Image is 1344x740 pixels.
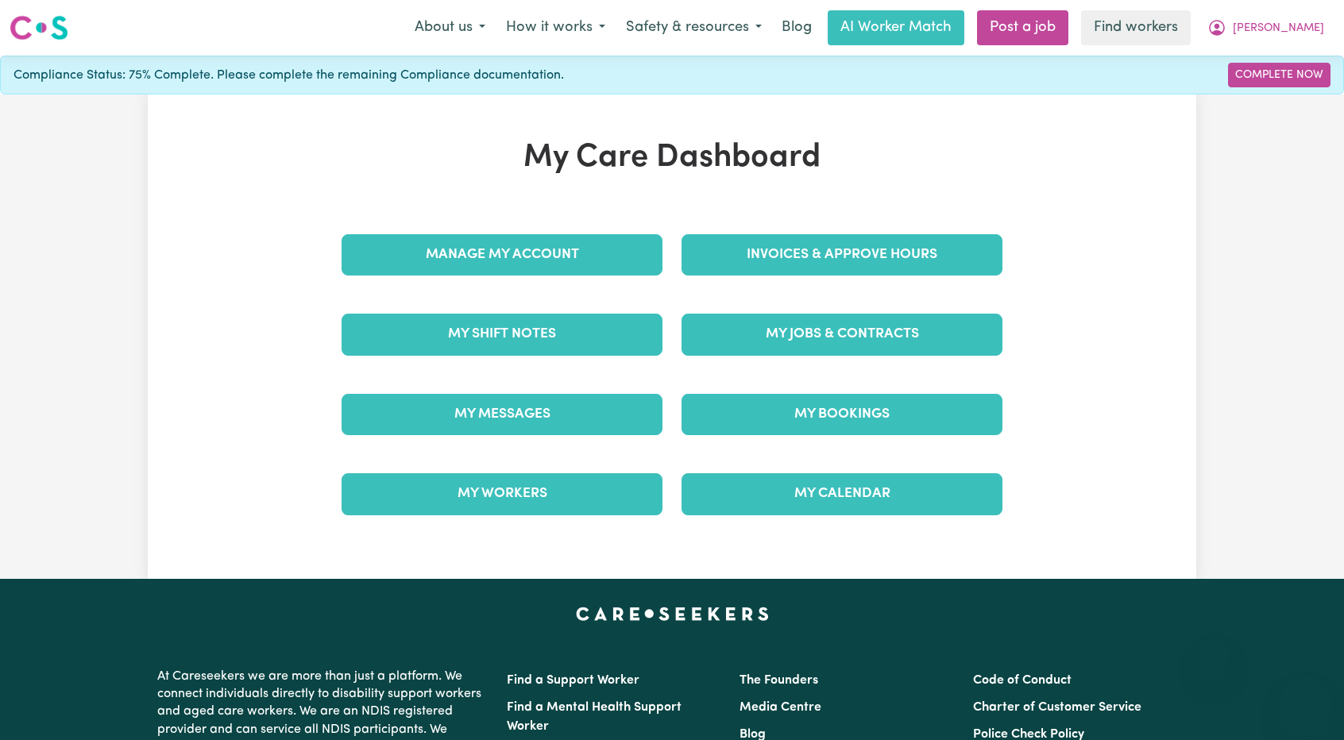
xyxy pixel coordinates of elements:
button: Safety & resources [616,11,772,44]
span: [PERSON_NAME] [1233,20,1324,37]
h1: My Care Dashboard [332,139,1012,177]
a: Post a job [977,10,1068,45]
img: Careseekers logo [10,13,68,42]
a: Find workers [1081,10,1191,45]
a: My Bookings [682,394,1002,435]
a: My Jobs & Contracts [682,314,1002,355]
a: Manage My Account [342,234,662,276]
a: My Workers [342,473,662,515]
a: Careseekers logo [10,10,68,46]
button: My Account [1197,11,1334,44]
a: Find a Mental Health Support Worker [507,701,682,733]
a: Blog [772,10,821,45]
a: Charter of Customer Service [973,701,1141,714]
button: How it works [496,11,616,44]
a: My Calendar [682,473,1002,515]
span: Compliance Status: 75% Complete. Please complete the remaining Compliance documentation. [14,66,564,85]
iframe: Button to launch messaging window [1280,676,1331,727]
a: Media Centre [740,701,821,714]
iframe: Close message [1198,638,1230,670]
a: The Founders [740,674,818,687]
a: My Shift Notes [342,314,662,355]
a: My Messages [342,394,662,435]
a: Code of Conduct [973,674,1072,687]
a: Complete Now [1228,63,1330,87]
a: Find a Support Worker [507,674,639,687]
a: AI Worker Match [828,10,964,45]
a: Careseekers home page [576,607,769,620]
a: Invoices & Approve Hours [682,234,1002,276]
button: About us [404,11,496,44]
